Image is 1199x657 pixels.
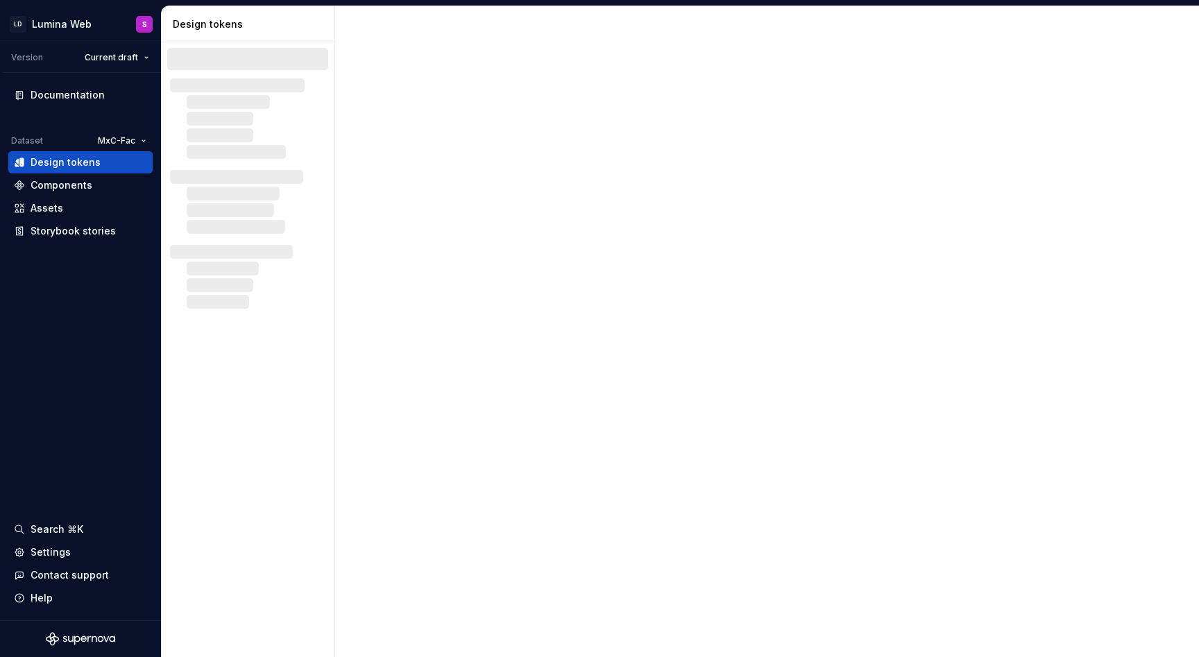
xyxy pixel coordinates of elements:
[173,17,329,31] div: Design tokens
[31,568,109,582] div: Contact support
[31,88,105,102] div: Documentation
[8,220,153,242] a: Storybook stories
[8,518,153,540] button: Search ⌘K
[31,224,116,238] div: Storybook stories
[92,131,153,151] button: MxC-Fac
[8,84,153,106] a: Documentation
[8,541,153,563] a: Settings
[8,197,153,219] a: Assets
[31,201,63,215] div: Assets
[31,522,83,536] div: Search ⌘K
[8,174,153,196] a: Components
[8,151,153,173] a: Design tokens
[98,135,135,146] span: MxC-Fac
[31,178,92,192] div: Components
[3,9,158,39] button: LDLumina WebS
[10,16,26,33] div: LD
[85,52,138,63] span: Current draft
[8,564,153,586] button: Contact support
[46,632,115,646] svg: Supernova Logo
[142,19,147,30] div: S
[32,17,92,31] div: Lumina Web
[78,48,155,67] button: Current draft
[31,545,71,559] div: Settings
[11,135,43,146] div: Dataset
[11,52,43,63] div: Version
[31,155,101,169] div: Design tokens
[31,591,53,605] div: Help
[8,587,153,609] button: Help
